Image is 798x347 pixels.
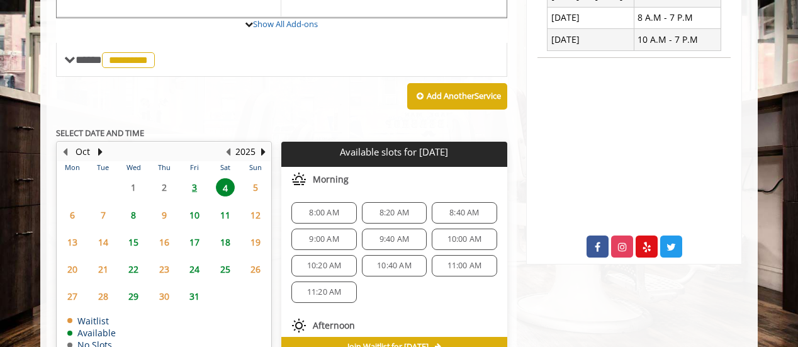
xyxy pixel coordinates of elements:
b: SELECT DATE AND TIME [56,127,144,139]
button: Next Year [258,145,268,159]
td: Select day21 [87,256,118,283]
td: Select day20 [57,256,87,283]
span: 8 [124,206,143,224]
span: 23 [155,260,174,278]
p: Available slots for [DATE] [286,147,502,157]
b: Add Another Service [427,90,501,101]
span: 7 [94,206,113,224]
td: Select day5 [240,174,271,201]
button: Previous Year [223,145,233,159]
span: 26 [246,260,265,278]
td: 8 A.M - 7 P.M [634,7,721,28]
th: Sun [240,161,271,174]
th: Fri [179,161,210,174]
td: [DATE] [548,7,634,28]
button: Next Month [95,145,105,159]
span: 8:00 AM [309,208,339,218]
span: 8:40 AM [449,208,479,218]
img: afternoon slots [291,318,306,333]
span: 9:00 AM [309,234,339,244]
span: 13 [63,233,82,251]
span: 9 [155,206,174,224]
span: 10:00 AM [447,234,482,244]
span: 12 [246,206,265,224]
td: Waitlist [67,316,116,326]
td: Select day26 [240,256,271,283]
td: Select day4 [210,174,240,201]
span: 21 [94,260,113,278]
span: 6 [63,206,82,224]
div: 8:40 AM [432,202,497,224]
span: 15 [124,233,143,251]
td: Select day6 [57,201,87,228]
td: Select day29 [118,283,149,310]
td: Select day19 [240,229,271,256]
td: Select day13 [57,229,87,256]
span: 24 [185,260,204,278]
span: 11 [216,206,235,224]
div: 10:40 AM [362,255,427,276]
span: 11:20 AM [307,287,342,297]
div: 8:00 AM [291,202,356,224]
span: Morning [313,174,349,185]
span: 18 [216,233,235,251]
span: 31 [185,287,204,305]
button: Previous Month [60,145,70,159]
span: 3 [185,178,204,196]
span: 20 [63,260,82,278]
span: 11:00 AM [447,261,482,271]
td: Select day12 [240,201,271,228]
td: Select day22 [118,256,149,283]
td: Select day9 [149,201,179,228]
td: Select day23 [149,256,179,283]
span: 14 [94,233,113,251]
th: Sat [210,161,240,174]
td: Select day10 [179,201,210,228]
span: 8:20 AM [379,208,409,218]
th: Mon [57,161,87,174]
button: 2025 [235,145,256,159]
div: 9:00 AM [291,229,356,250]
span: 4 [216,178,235,196]
div: 11:20 AM [291,282,356,303]
span: 28 [94,287,113,305]
div: 10:20 AM [291,255,356,276]
button: Oct [76,145,90,159]
span: 22 [124,260,143,278]
td: Select day30 [149,283,179,310]
span: 10:40 AM [377,261,412,271]
div: 8:20 AM [362,202,427,224]
td: Select day27 [57,283,87,310]
td: Select day8 [118,201,149,228]
th: Wed [118,161,149,174]
span: Afternoon [313,321,355,331]
td: Select day3 [179,174,210,201]
span: 30 [155,287,174,305]
td: [DATE] [548,29,634,50]
th: Tue [87,161,118,174]
span: 5 [246,178,265,196]
td: 10 A.M - 7 P.M [634,29,721,50]
td: Select day28 [87,283,118,310]
td: Select day18 [210,229,240,256]
span: 16 [155,233,174,251]
td: Available [67,328,116,338]
td: Select day7 [87,201,118,228]
div: 11:00 AM [432,255,497,276]
img: morning slots [291,172,306,187]
td: Select day11 [210,201,240,228]
span: 19 [246,233,265,251]
td: Select day25 [210,256,240,283]
td: Select day16 [149,229,179,256]
a: Show All Add-ons [253,18,318,30]
span: 29 [124,287,143,305]
span: 10 [185,206,204,224]
span: 9:40 AM [379,234,409,244]
th: Thu [149,161,179,174]
td: Select day24 [179,256,210,283]
span: 17 [185,233,204,251]
span: 27 [63,287,82,305]
td: Select day31 [179,283,210,310]
span: 25 [216,260,235,278]
button: Add AnotherService [407,83,507,110]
